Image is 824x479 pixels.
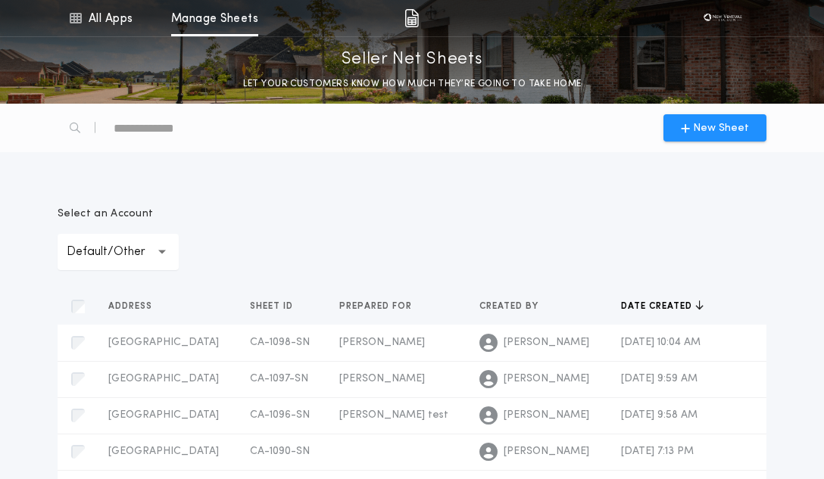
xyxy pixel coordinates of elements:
p: Select an Account [58,207,179,222]
button: New Sheet [663,114,766,142]
span: Created by [479,300,542,313]
span: New Sheet [693,120,749,136]
span: [PERSON_NAME] [504,372,589,387]
span: [GEOGRAPHIC_DATA] [108,337,219,348]
span: [GEOGRAPHIC_DATA] [108,446,219,457]
span: [PERSON_NAME] [504,444,589,459]
span: Prepared for [339,300,415,313]
span: Date created [621,300,695,313]
span: [DATE] 10:04 AM [621,337,701,348]
p: Default/Other [67,243,170,261]
button: Address [108,299,164,314]
span: [DATE] 7:13 PM [621,446,694,457]
span: [GEOGRAPHIC_DATA] [108,409,219,421]
span: [PERSON_NAME] [504,335,589,350]
span: [PERSON_NAME] [339,373,425,384]
span: [DATE] 9:58 AM [621,409,698,421]
span: [DATE] 9:59 AM [621,373,698,384]
button: Date created [621,299,704,314]
span: [PERSON_NAME] test [339,409,448,421]
span: Sheet ID [250,300,296,313]
span: [GEOGRAPHIC_DATA] [108,373,219,384]
span: CA-1098-SN [250,337,310,348]
p: LET YOUR CUSTOMERS KNOW HOW MUCH THEY’RE GOING TO TAKE HOME [243,76,582,92]
img: img [404,9,419,27]
span: [PERSON_NAME] [339,337,425,348]
span: CA-1096-SN [250,409,310,421]
p: Seller Net Sheets [342,48,483,72]
span: [PERSON_NAME] [504,408,589,423]
button: Default/Other [58,234,179,270]
button: Created by [479,299,550,314]
span: CA-1090-SN [250,446,310,457]
span: Address [108,300,155,313]
span: CA-1097-SN [250,373,308,384]
img: vs-icon [700,11,746,26]
button: Sheet ID [250,299,304,314]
